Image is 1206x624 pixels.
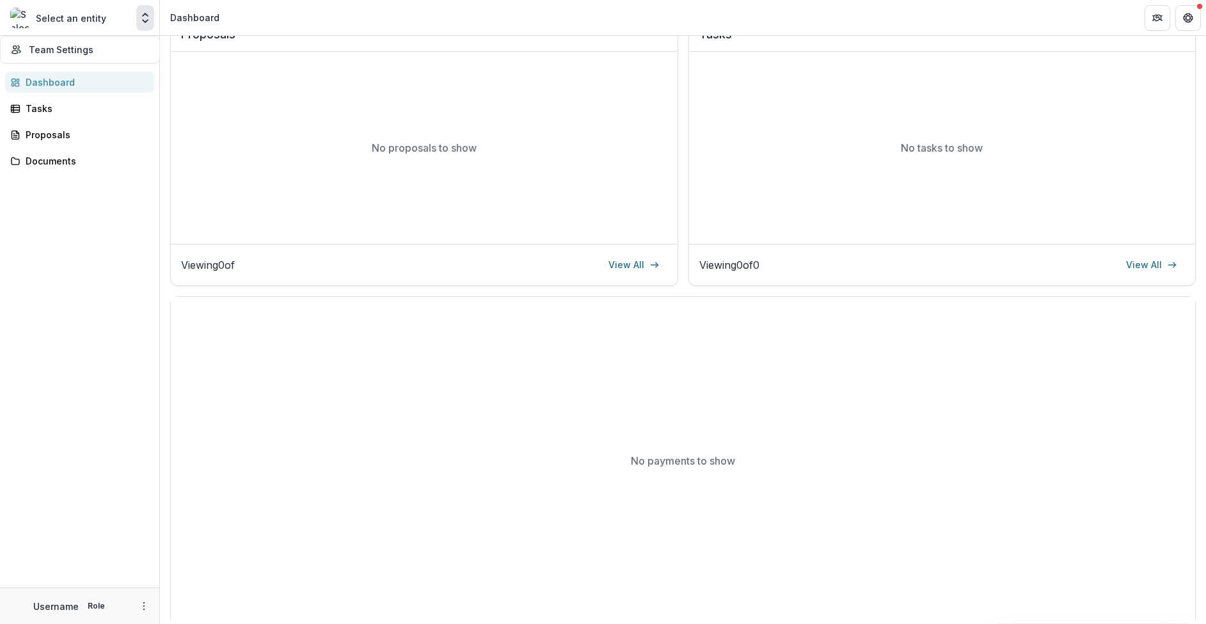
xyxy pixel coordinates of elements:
[84,600,109,612] p: Role
[901,140,983,156] p: No tasks to show
[699,257,759,273] p: Viewing 0 of 0
[372,140,477,156] p: No proposals to show
[33,600,79,613] p: Username
[5,150,154,172] a: Documents
[136,5,154,31] button: Open entity switcher
[699,28,1186,52] h2: Tasks
[1145,5,1170,31] button: Partners
[181,257,235,273] p: Viewing 0 of
[5,72,154,93] a: Dashboard
[165,8,225,27] nav: breadcrumb
[181,28,667,52] h2: Proposals
[1175,5,1201,31] button: Get Help
[5,124,154,145] a: Proposals
[1118,255,1185,275] a: View All
[601,255,667,275] a: View All
[136,598,152,614] button: More
[10,8,31,28] img: Select an entity
[26,128,144,141] div: Proposals
[5,98,154,119] a: Tasks
[26,102,144,115] div: Tasks
[36,12,106,25] p: Select an entity
[26,154,144,168] div: Documents
[170,11,219,24] div: Dashboard
[26,76,144,89] div: Dashboard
